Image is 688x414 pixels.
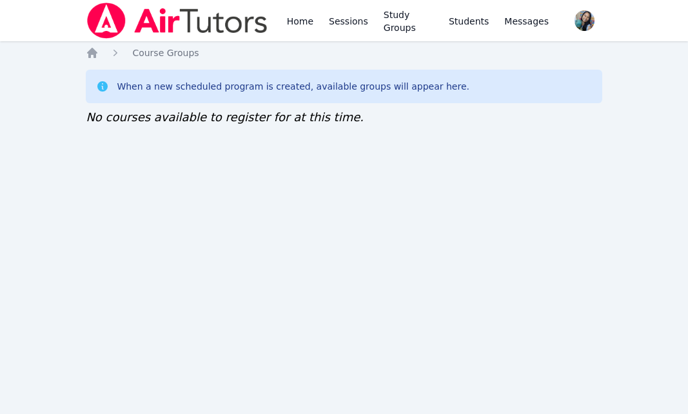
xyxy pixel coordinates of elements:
img: Air Tutors [86,3,268,39]
span: Messages [504,15,549,28]
a: Course Groups [132,46,199,59]
div: When a new scheduled program is created, available groups will appear here. [117,80,469,93]
span: No courses available to register for at this time. [86,110,364,124]
span: Course Groups [132,48,199,58]
nav: Breadcrumb [86,46,602,59]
